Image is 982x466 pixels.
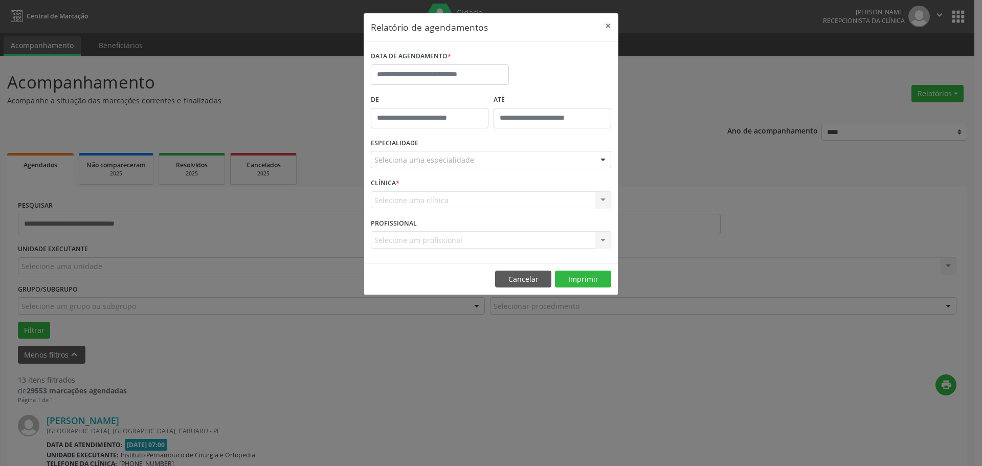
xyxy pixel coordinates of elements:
[598,13,618,38] button: Close
[371,49,451,64] label: DATA DE AGENDAMENTO
[371,20,488,34] h5: Relatório de agendamentos
[371,175,399,191] label: CLÍNICA
[555,271,611,288] button: Imprimir
[371,136,418,151] label: ESPECIALIDADE
[495,271,551,288] button: Cancelar
[494,92,611,108] label: ATÉ
[374,154,474,165] span: Seleciona uma especialidade
[371,92,488,108] label: De
[371,215,417,231] label: PROFISSIONAL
